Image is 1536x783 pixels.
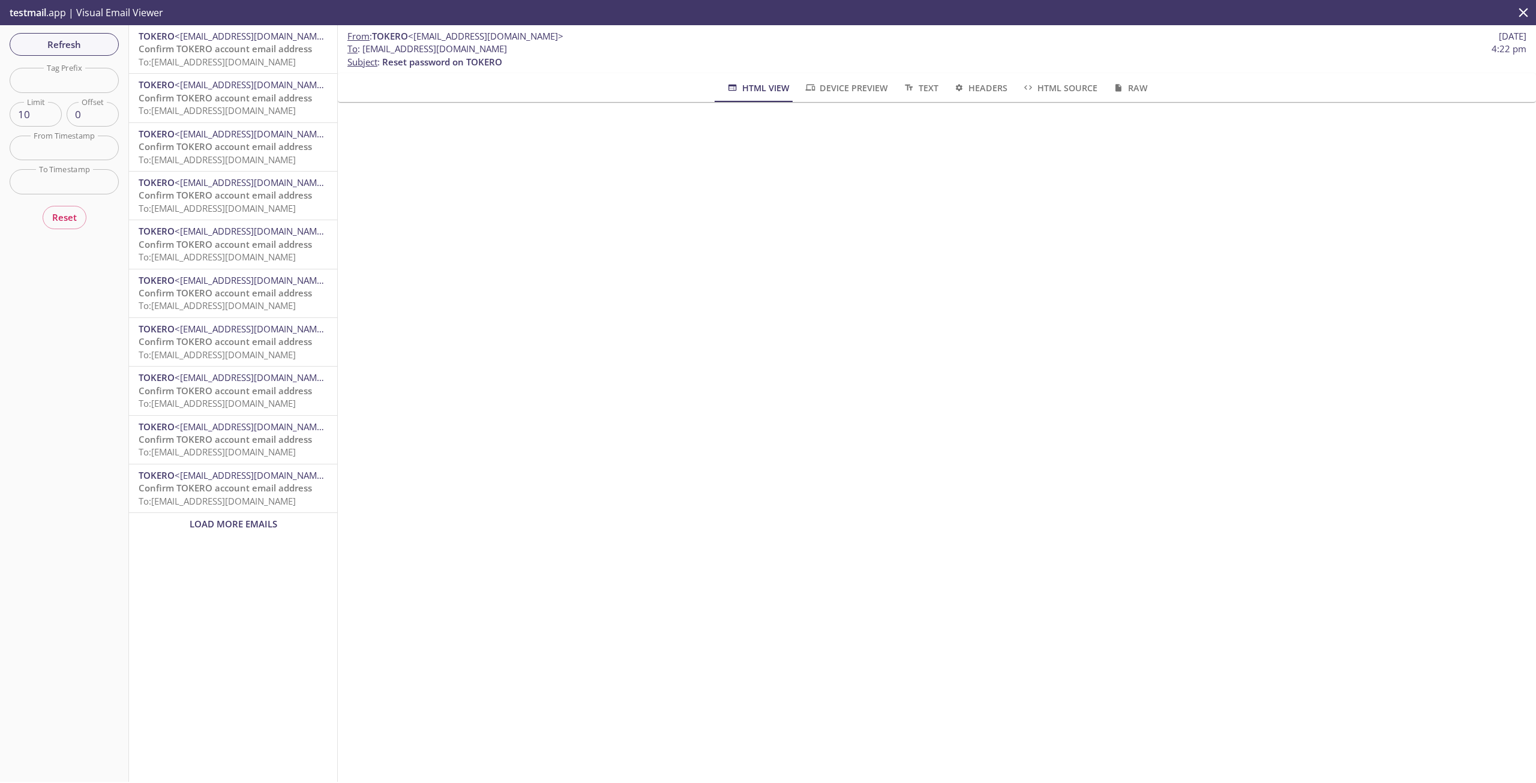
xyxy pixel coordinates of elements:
div: TOKERO<[EMAIL_ADDRESS][DOMAIN_NAME]>Confirm TOKERO account email addressTo:[EMAIL_ADDRESS][DOMAIN... [129,416,337,464]
span: <[EMAIL_ADDRESS][DOMAIN_NAME]> [175,30,330,42]
span: Text [902,80,938,95]
button: Refresh [10,33,119,56]
span: <[EMAIL_ADDRESS][DOMAIN_NAME]> [175,79,330,91]
span: TOKERO [139,79,175,91]
div: TOKERO<[EMAIL_ADDRESS][DOMAIN_NAME]>Confirm TOKERO account email addressTo:[EMAIL_ADDRESS][DOMAIN... [129,25,337,73]
span: To: [EMAIL_ADDRESS][DOMAIN_NAME] [139,104,296,116]
span: <[EMAIL_ADDRESS][DOMAIN_NAME]> [175,469,330,481]
span: TOKERO [139,30,175,42]
span: TOKERO [139,274,175,286]
button: Reset [43,206,86,229]
span: To: [EMAIL_ADDRESS][DOMAIN_NAME] [139,349,296,361]
span: <[EMAIL_ADDRESS][DOMAIN_NAME]> [175,323,330,335]
span: Confirm TOKERO account email address [139,43,312,55]
span: Confirm TOKERO account email address [139,189,312,201]
div: TOKERO<[EMAIL_ADDRESS][DOMAIN_NAME]>Confirm TOKERO account email addressTo:[EMAIL_ADDRESS][DOMAIN... [129,318,337,366]
span: Confirm TOKERO account email address [139,287,312,299]
span: TOKERO [139,225,175,237]
span: testmail [10,6,46,19]
span: <[EMAIL_ADDRESS][DOMAIN_NAME]> [175,128,330,140]
span: Device Preview [804,80,888,95]
div: Load More Emails [129,513,337,535]
div: TOKERO<[EMAIL_ADDRESS][DOMAIN_NAME]>Confirm TOKERO account email addressTo:[EMAIL_ADDRESS][DOMAIN... [129,172,337,220]
div: TOKERO<[EMAIL_ADDRESS][DOMAIN_NAME]>Confirm TOKERO account email addressTo:[EMAIL_ADDRESS][DOMAIN... [129,123,337,171]
span: TOKERO [139,176,175,188]
div: TOKERO<[EMAIL_ADDRESS][DOMAIN_NAME]>Confirm TOKERO account email addressTo:[EMAIL_ADDRESS][DOMAIN... [129,367,337,415]
span: Confirm TOKERO account email address [139,92,312,104]
span: Confirm TOKERO account email address [139,433,312,445]
span: <[EMAIL_ADDRESS][DOMAIN_NAME]> [175,421,330,433]
span: TOKERO [139,421,175,433]
span: : [EMAIL_ADDRESS][DOMAIN_NAME] [347,43,507,55]
div: TOKERO<[EMAIL_ADDRESS][DOMAIN_NAME]>Confirm TOKERO account email addressTo:[EMAIL_ADDRESS][DOMAIN... [129,269,337,317]
span: To: [EMAIL_ADDRESS][DOMAIN_NAME] [139,56,296,68]
span: To: [EMAIL_ADDRESS][DOMAIN_NAME] [139,446,296,458]
span: HTML Source [1022,80,1097,95]
span: [DATE] [1499,30,1526,43]
span: HTML View [726,80,789,95]
nav: emails [129,25,337,536]
span: TOKERO [139,469,175,481]
span: Confirm TOKERO account email address [139,385,312,397]
span: TOKERO [139,371,175,383]
div: TOKERO<[EMAIL_ADDRESS][DOMAIN_NAME]>Confirm TOKERO account email addressTo:[EMAIL_ADDRESS][DOMAIN... [129,220,337,268]
span: <[EMAIL_ADDRESS][DOMAIN_NAME]> [175,274,330,286]
span: From [347,30,370,42]
span: 4:22 pm [1492,43,1526,55]
span: Reset password on TOKERO [382,56,502,68]
div: TOKERO<[EMAIL_ADDRESS][DOMAIN_NAME]>Confirm TOKERO account email addressTo:[EMAIL_ADDRESS][DOMAIN... [129,74,337,122]
span: Raw [1112,80,1147,95]
span: To: [EMAIL_ADDRESS][DOMAIN_NAME] [139,397,296,409]
span: TOKERO [139,128,175,140]
span: To [347,43,358,55]
span: Confirm TOKERO account email address [139,140,312,152]
span: <[EMAIL_ADDRESS][DOMAIN_NAME]> [408,30,563,42]
span: To: [EMAIL_ADDRESS][DOMAIN_NAME] [139,495,296,507]
span: Confirm TOKERO account email address [139,335,312,347]
span: TOKERO [372,30,408,42]
div: TOKERO<[EMAIL_ADDRESS][DOMAIN_NAME]>Confirm TOKERO account email addressTo:[EMAIL_ADDRESS][DOMAIN... [129,464,337,512]
span: Headers [953,80,1007,95]
span: To: [EMAIL_ADDRESS][DOMAIN_NAME] [139,299,296,311]
span: : [347,30,563,43]
span: <[EMAIL_ADDRESS][DOMAIN_NAME]> [175,225,330,237]
p: : [347,43,1526,68]
span: Refresh [19,37,109,52]
span: <[EMAIL_ADDRESS][DOMAIN_NAME]> [175,371,330,383]
span: Reset [52,209,77,225]
span: To: [EMAIL_ADDRESS][DOMAIN_NAME] [139,202,296,214]
span: TOKERO [139,323,175,335]
span: To: [EMAIL_ADDRESS][DOMAIN_NAME] [139,154,296,166]
span: Load More Emails [190,518,277,530]
span: <[EMAIL_ADDRESS][DOMAIN_NAME]> [175,176,330,188]
span: Confirm TOKERO account email address [139,482,312,494]
span: To: [EMAIL_ADDRESS][DOMAIN_NAME] [139,251,296,263]
span: Confirm TOKERO account email address [139,238,312,250]
span: Subject [347,56,377,68]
